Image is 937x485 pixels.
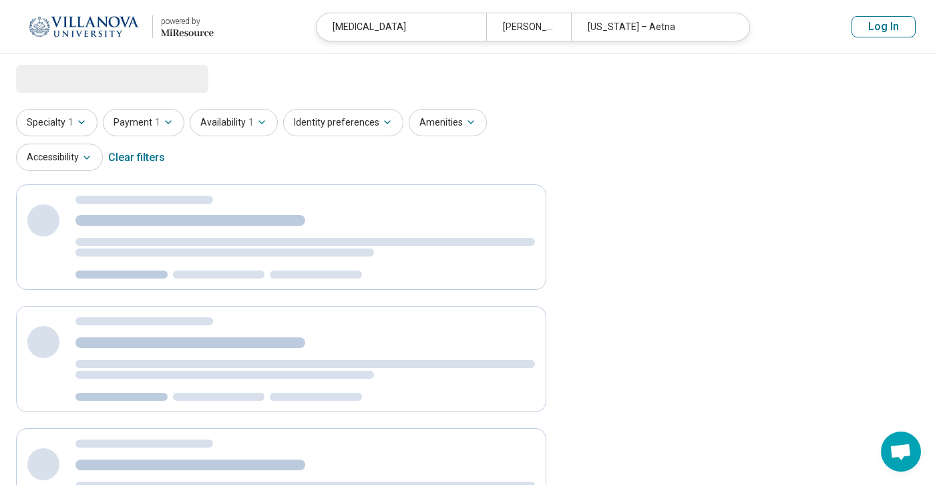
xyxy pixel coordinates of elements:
button: Accessibility [16,144,103,171]
button: Payment1 [103,109,184,136]
div: Open chat [881,432,921,472]
a: Villanova Universitypowered by [21,11,214,43]
span: Loading... [16,65,128,92]
span: 1 [155,116,160,130]
img: Villanova University [23,11,144,43]
div: Clear filters [108,142,165,174]
button: Amenities [409,109,487,136]
button: Identity preferences [283,109,403,136]
div: [MEDICAL_DATA] [317,13,486,41]
div: [PERSON_NAME], [GEOGRAPHIC_DATA] [486,13,571,41]
span: 1 [68,116,73,130]
button: Log In [852,16,916,37]
div: [US_STATE] – Aetna [571,13,741,41]
button: Specialty1 [16,109,98,136]
div: powered by [161,15,214,27]
span: 1 [248,116,254,130]
button: Availability1 [190,109,278,136]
